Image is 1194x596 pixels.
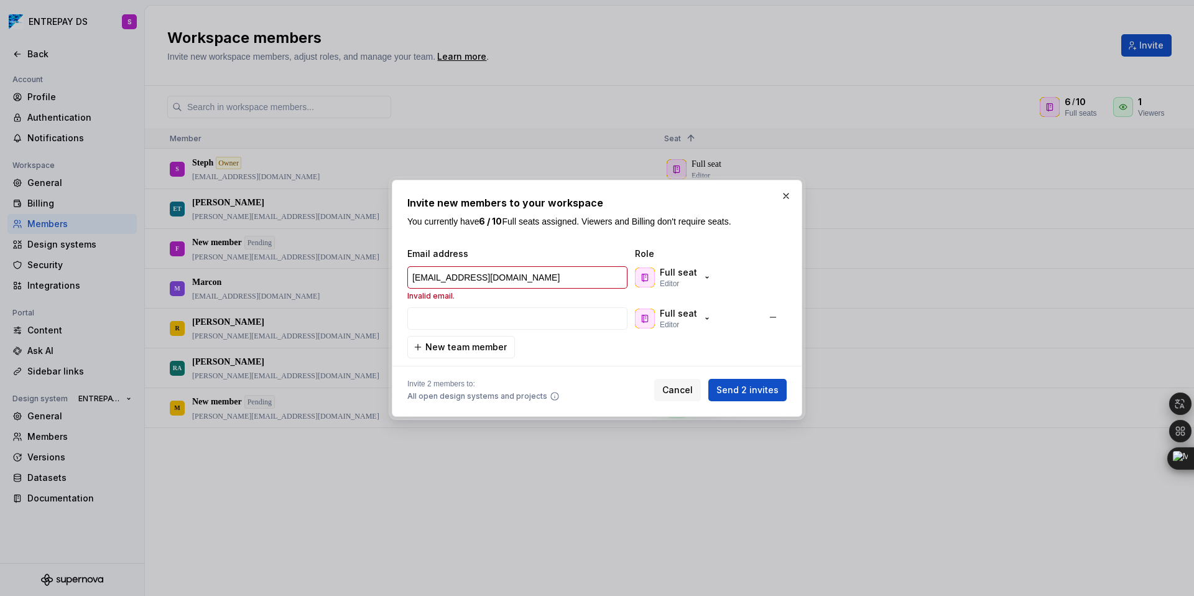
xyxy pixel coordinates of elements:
[407,215,787,228] p: You currently have Full seats assigned. Viewers and Billing don't require seats.
[407,379,560,389] span: Invite 2 members to:
[660,266,697,279] p: Full seat
[407,391,547,401] span: All open design systems and projects
[716,384,779,396] span: Send 2 invites
[635,248,759,260] span: Role
[708,379,787,401] button: Send 2 invites
[662,384,693,396] span: Cancel
[407,248,630,260] span: Email address
[660,279,679,289] p: Editor
[654,379,701,401] button: Cancel
[632,265,717,290] button: Full seatEditor
[407,336,515,358] button: New team member
[407,195,787,210] h2: Invite new members to your workspace
[660,307,697,320] p: Full seat
[660,320,679,330] p: Editor
[407,291,627,301] p: Invalid email.
[632,306,717,331] button: Full seatEditor
[425,341,507,353] span: New team member
[479,216,502,226] b: 6 / 10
